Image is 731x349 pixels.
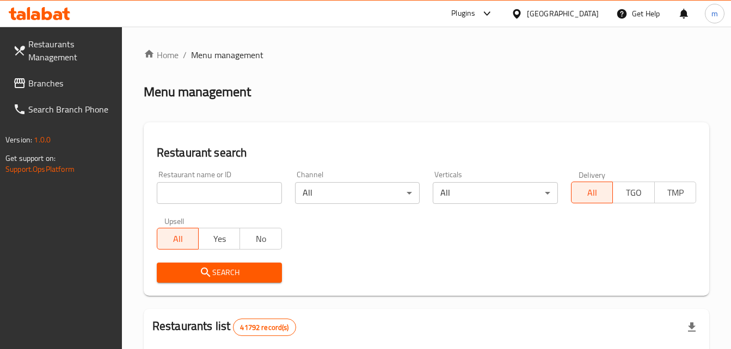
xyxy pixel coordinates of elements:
span: Version: [5,133,32,147]
div: All [433,182,558,204]
span: TMP [659,185,692,201]
a: Home [144,48,179,61]
button: TMP [654,182,696,203]
button: Search [157,263,282,283]
span: Menu management [191,48,263,61]
span: 1.0.0 [34,133,51,147]
h2: Menu management [144,83,251,101]
button: All [157,228,199,250]
span: 41792 record(s) [234,322,295,333]
button: No [239,228,281,250]
span: Restaurants Management [28,38,113,64]
span: No [244,231,277,247]
span: Get support on: [5,151,56,165]
a: Search Branch Phone [4,96,122,122]
span: All [162,231,194,247]
label: Delivery [579,171,606,178]
input: Search for restaurant name or ID.. [157,182,282,204]
div: Export file [679,314,705,340]
div: [GEOGRAPHIC_DATA] [527,8,599,20]
h2: Restaurants list [152,318,296,336]
button: Yes [198,228,240,250]
span: Search [165,266,273,279]
a: Restaurants Management [4,31,122,70]
li: / [183,48,187,61]
span: TGO [617,185,650,201]
button: All [571,182,613,203]
label: Upsell [164,217,185,225]
button: TGO [612,182,654,203]
div: All [295,182,420,204]
div: Total records count [233,319,296,336]
span: m [711,8,718,20]
h2: Restaurant search [157,145,696,161]
span: Search Branch Phone [28,103,113,116]
a: Support.OpsPlatform [5,162,75,176]
div: Plugins [451,7,475,20]
span: All [576,185,609,201]
nav: breadcrumb [144,48,709,61]
span: Branches [28,77,113,90]
span: Yes [203,231,236,247]
a: Branches [4,70,122,96]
